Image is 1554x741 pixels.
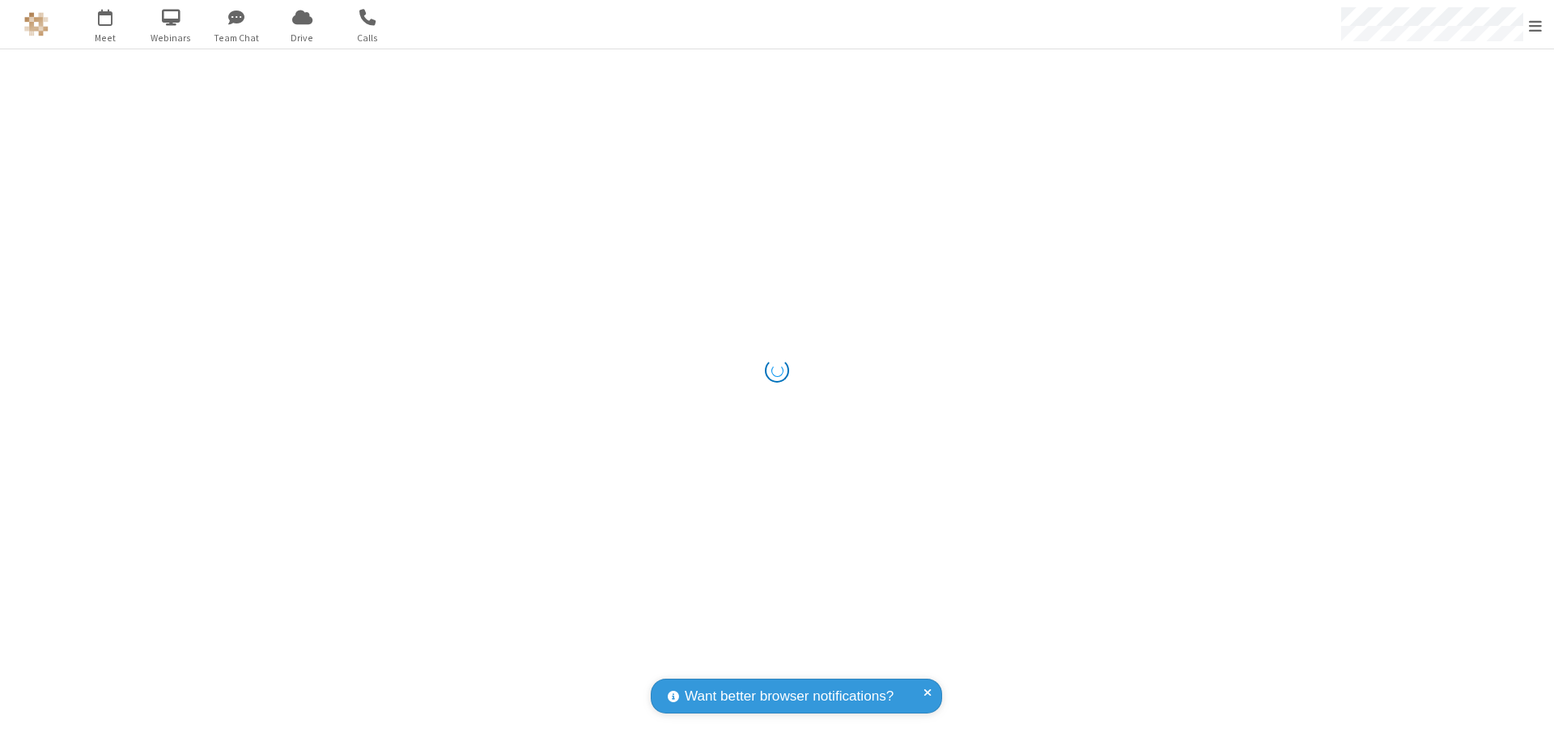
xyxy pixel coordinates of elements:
[272,31,333,45] span: Drive
[338,31,398,45] span: Calls
[24,12,49,36] img: QA Selenium DO NOT DELETE OR CHANGE
[75,31,136,45] span: Meet
[141,31,202,45] span: Webinars
[206,31,267,45] span: Team Chat
[685,686,894,707] span: Want better browser notifications?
